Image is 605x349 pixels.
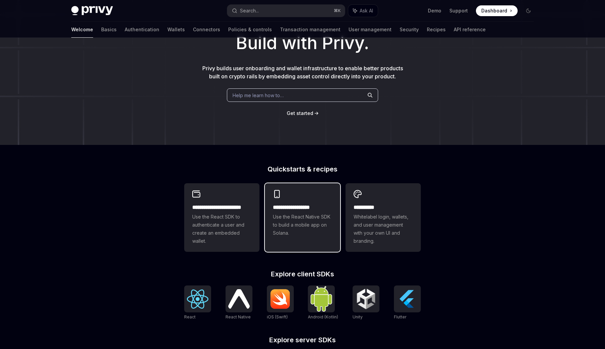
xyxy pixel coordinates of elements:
a: **** **** **** ***Use the React Native SDK to build a mobile app on Solana. [265,183,340,252]
a: Connectors [193,22,220,38]
button: Toggle dark mode [523,5,534,16]
a: Android (Kotlin)Android (Kotlin) [308,285,338,320]
a: Get started [287,110,313,117]
a: React NativeReact Native [226,285,252,320]
img: React [187,289,208,309]
span: Help me learn how to… [233,92,284,99]
a: Policies & controls [228,22,272,38]
span: Dashboard [481,7,507,14]
span: Use the React SDK to authenticate a user and create an embedded wallet. [192,213,251,245]
span: Privy builds user onboarding and wallet infrastructure to enable better products built on crypto ... [202,65,403,80]
a: ReactReact [184,285,211,320]
a: Security [400,22,419,38]
img: iOS (Swift) [270,289,291,309]
a: Recipes [427,22,446,38]
img: Unity [355,288,377,310]
a: Transaction management [280,22,340,38]
h1: Build with Privy. [11,30,594,56]
span: ⌘ K [334,8,341,13]
span: Unity [353,314,363,319]
div: Search... [240,7,259,15]
span: Flutter [394,314,406,319]
h2: Explore client SDKs [184,271,421,277]
span: Use the React Native SDK to build a mobile app on Solana. [273,213,332,237]
a: Dashboard [476,5,518,16]
a: API reference [454,22,486,38]
img: Android (Kotlin) [311,286,332,311]
a: **** *****Whitelabel login, wallets, and user management with your own UI and branding. [346,183,421,252]
span: React Native [226,314,251,319]
span: Get started [287,110,313,116]
a: Basics [101,22,117,38]
h2: Explore server SDKs [184,337,421,343]
h2: Quickstarts & recipes [184,166,421,172]
span: Android (Kotlin) [308,314,338,319]
a: iOS (Swift)iOS (Swift) [267,285,294,320]
span: Ask AI [360,7,373,14]
a: Wallets [167,22,185,38]
a: FlutterFlutter [394,285,421,320]
button: Ask AI [348,5,378,17]
img: React Native [228,289,250,308]
a: Demo [428,7,441,14]
span: React [184,314,196,319]
a: Authentication [125,22,159,38]
a: Support [449,7,468,14]
span: Whitelabel login, wallets, and user management with your own UI and branding. [354,213,413,245]
a: Welcome [71,22,93,38]
button: Search...⌘K [227,5,345,17]
span: iOS (Swift) [267,314,288,319]
img: Flutter [397,288,418,310]
img: dark logo [71,6,113,15]
a: User management [349,22,392,38]
a: UnityUnity [353,285,379,320]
